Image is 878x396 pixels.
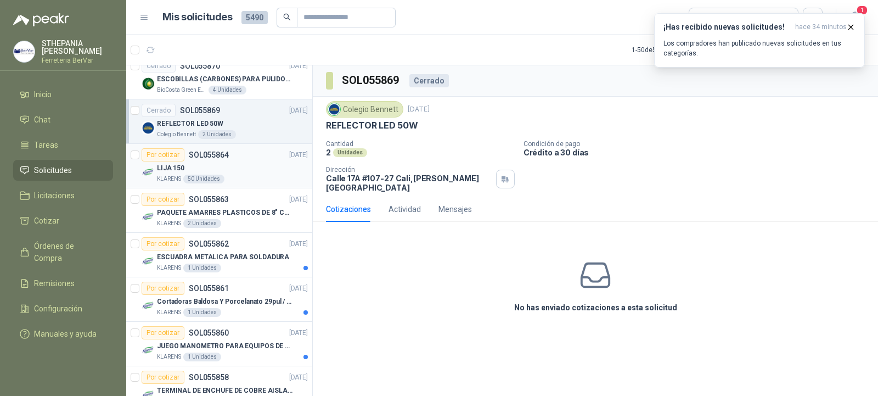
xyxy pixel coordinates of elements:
h3: ¡Has recibido nuevas solicitudes! [663,23,791,32]
div: Actividad [389,203,421,215]
p: TERMINAL DE ENCHUFE DE COBRE AISLADO PARA 12AWG [157,386,294,396]
p: 2 [326,148,331,157]
img: Company Logo [142,299,155,313]
p: SOL055869 [180,107,220,114]
img: Company Logo [142,77,155,90]
div: 50 Unidades [183,175,224,183]
p: KLARENS [157,219,181,228]
div: Por cotizar [142,193,184,206]
p: [DATE] [289,150,308,160]
span: search [283,13,291,21]
div: Colegio Bennett [326,101,403,118]
div: Cerrado [142,59,176,72]
p: JUEGO MANOMETRO PARA EQUIPOS DE ARGON Y OXICORTE VICTOR [157,341,294,352]
p: SOL055870 [180,62,220,70]
p: Ferreteria BerVar [42,57,113,64]
p: [DATE] [289,194,308,205]
div: Todas [696,12,719,24]
p: REFLECTOR LED 50W [157,119,223,129]
span: Manuales y ayuda [34,328,97,340]
p: KLARENS [157,308,181,317]
span: Solicitudes [34,164,72,176]
p: [DATE] [289,283,308,294]
img: Company Logo [328,103,340,115]
p: ESCUADRA METALICA PARA SOLDADURA [157,252,289,263]
span: Órdenes de Compra [34,240,103,264]
div: Por cotizar [142,148,184,161]
p: KLARENS [157,353,181,361]
a: Licitaciones [13,185,113,206]
p: SOL055858 [189,373,229,381]
h3: SOL055869 [342,72,401,89]
span: Remisiones [34,277,75,289]
img: Company Logo [142,121,155,135]
div: Cerrado [409,74,449,87]
div: Unidades [333,148,367,157]
img: Company Logo [14,41,35,62]
p: PAQUETE AMARRES PLASTICOS DE 8" COLOR NEGRO [157,208,294,218]
p: [DATE] [289,328,308,338]
p: SOL055861 [189,285,229,292]
p: STHEPANIA [PERSON_NAME] [42,40,113,55]
a: Órdenes de Compra [13,236,113,269]
div: Por cotizar [142,326,184,339]
div: Por cotizar [142,282,184,295]
img: Logo peakr [13,13,69,26]
div: 1 Unidades [183,353,221,361]
a: Por cotizarSOL055863[DATE] Company LogoPAQUETE AMARRES PLASTICOS DE 8" COLOR NEGROKLARENS2 Unidades [126,188,312,233]
div: Cerrado [142,104,176,117]
p: [DATE] [289,61,308,71]
p: [DATE] [289,372,308,383]
div: Por cotizar [142,371,184,384]
a: CerradoSOL055870[DATE] Company LogoESCOBILLAS (CARBONES) PARA PULIDORA DEWALTBioCosta Green Energ... [126,55,312,99]
a: Remisiones [13,273,113,294]
a: Configuración [13,298,113,319]
button: ¡Has recibido nuevas solicitudes!hace 34 minutos Los compradores han publicado nuevas solicitudes... [654,13,865,68]
span: Inicio [34,88,52,101]
a: Por cotizarSOL055860[DATE] Company LogoJUEGO MANOMETRO PARA EQUIPOS DE ARGON Y OXICORTE VICTORKLA... [126,322,312,366]
img: Company Logo [142,210,155,224]
a: Solicitudes [13,160,113,181]
p: KLARENS [157,175,181,183]
p: SOL055863 [189,196,229,203]
div: 2 Unidades [183,219,221,228]
span: hace 34 minutos [795,23,847,32]
a: Tareas [13,135,113,155]
a: Cotizar [13,210,113,231]
div: Por cotizar [142,237,184,250]
div: Cotizaciones [326,203,371,215]
img: Company Logo [142,344,155,357]
p: [DATE] [289,105,308,116]
p: SOL055862 [189,240,229,248]
p: [DATE] [408,104,430,115]
h3: No has enviado cotizaciones a esta solicitud [514,302,677,314]
a: Inicio [13,84,113,105]
p: Crédito a 30 días [524,148,874,157]
a: Por cotizarSOL055862[DATE] Company LogoESCUADRA METALICA PARA SOLDADURAKLARENS1 Unidades [126,233,312,277]
button: 1 [845,8,865,27]
p: LIJA 150 [157,163,184,174]
div: 1 Unidades [183,308,221,317]
span: Tareas [34,139,58,151]
img: Company Logo [142,255,155,268]
p: Condición de pago [524,140,874,148]
span: 1 [856,5,868,15]
p: Calle 17A #107-27 Cali , [PERSON_NAME][GEOGRAPHIC_DATA] [326,174,492,192]
h1: Mis solicitudes [162,9,233,25]
p: SOL055860 [189,329,229,337]
p: SOL055864 [189,151,229,159]
div: 2 Unidades [198,130,236,139]
p: Colegio Bennett [157,130,196,139]
a: Por cotizarSOL055861[DATE] Company LogoCortadoras Baldosa Y Porcelanato 29pul / 74cm - Truper 158... [126,277,312,322]
span: Chat [34,114,50,126]
img: Company Logo [142,166,155,179]
p: BioCosta Green Energy S.A.S [157,86,206,94]
p: Cantidad [326,140,515,148]
p: Dirección [326,166,492,174]
div: Mensajes [438,203,472,215]
p: Cortadoras Baldosa Y Porcelanato 29pul / 74cm - Truper 15827 [157,297,294,307]
a: CerradoSOL055869[DATE] Company LogoREFLECTOR LED 50WColegio Bennett2 Unidades [126,99,312,144]
p: KLARENS [157,264,181,272]
p: ESCOBILLAS (CARBONES) PARA PULIDORA DEWALT [157,74,294,85]
span: 5490 [241,11,268,24]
